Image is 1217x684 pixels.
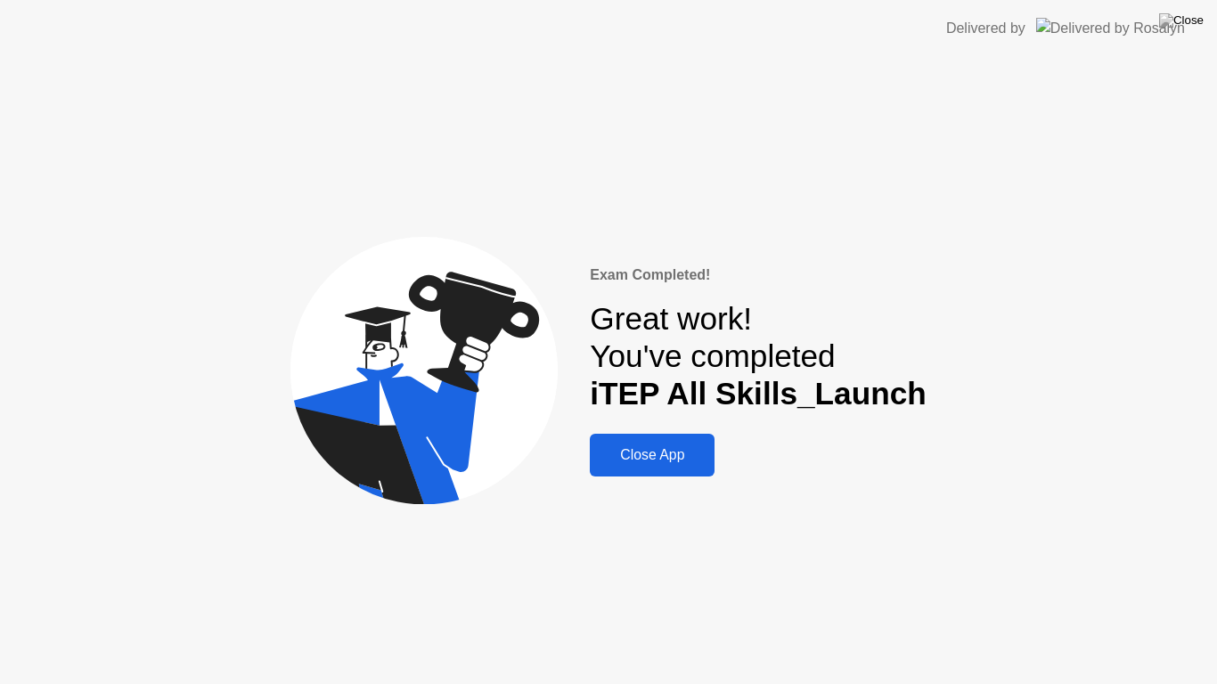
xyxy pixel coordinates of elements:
[590,376,926,411] b: iTEP All Skills_Launch
[946,18,1025,39] div: Delivered by
[1036,18,1185,38] img: Delivered by Rosalyn
[595,447,709,463] div: Close App
[1159,13,1204,28] img: Close
[590,265,926,286] div: Exam Completed!
[590,300,926,413] div: Great work! You've completed
[590,434,715,476] button: Close App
